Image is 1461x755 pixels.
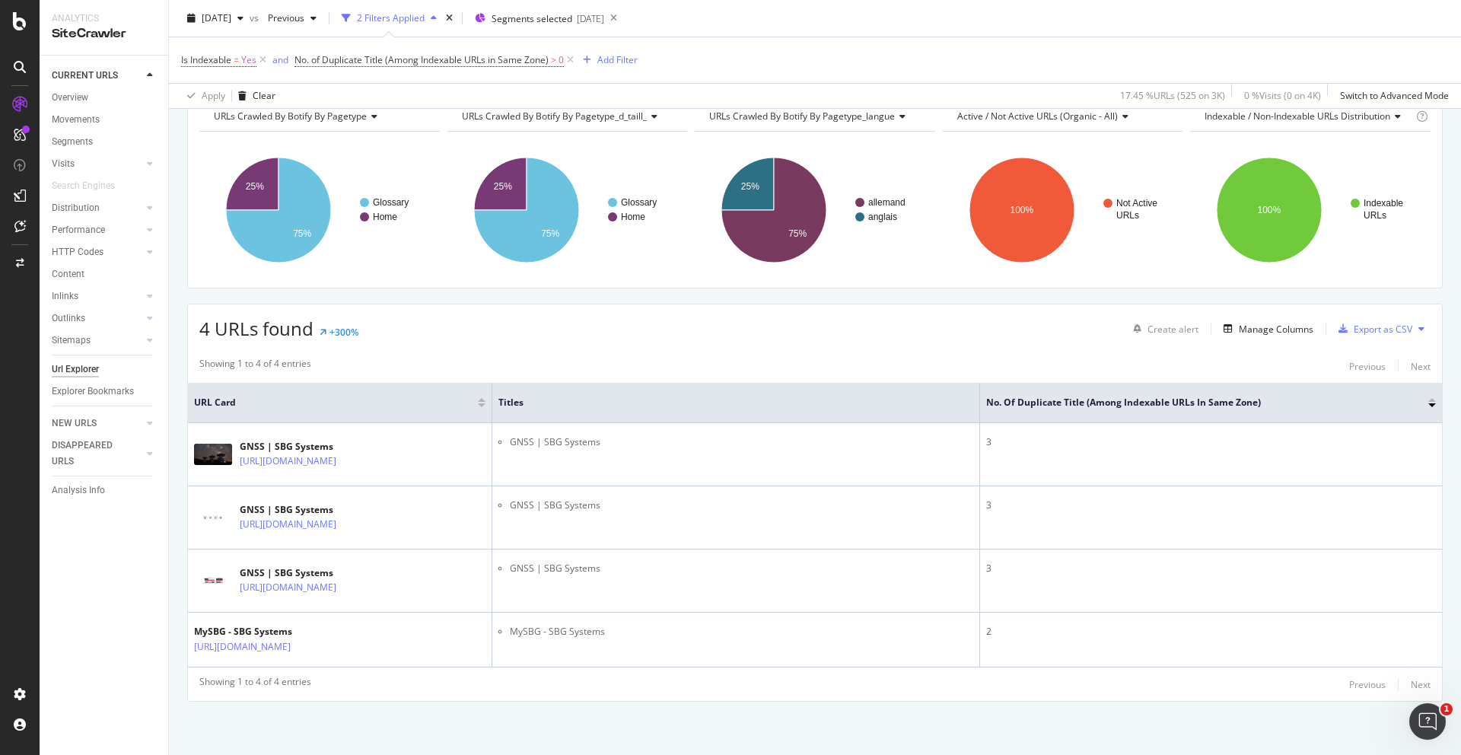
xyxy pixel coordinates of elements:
text: 100% [1010,205,1033,215]
text: 75% [293,228,311,239]
div: Next [1411,360,1431,373]
div: GNSS | SBG Systems [240,503,386,517]
span: = [234,53,239,66]
svg: A chart. [447,144,688,276]
div: 3 [986,499,1436,512]
button: Previous [1349,357,1386,375]
a: Sitemaps [52,333,142,349]
div: Previous [1349,678,1386,691]
div: times [443,11,456,26]
button: Switch to Advanced Mode [1334,84,1449,108]
a: [URL][DOMAIN_NAME] [240,517,336,532]
div: Switch to Advanced Mode [1340,89,1449,102]
text: 25% [741,181,759,192]
span: Is Indexable [181,53,231,66]
text: 25% [246,181,264,192]
h4: Active / Not Active URLs [954,104,1170,129]
text: Glossary [621,197,657,208]
a: HTTP Codes [52,244,142,260]
div: 2 Filters Applied [357,11,425,24]
li: GNSS | SBG Systems [510,499,973,512]
text: 75% [788,228,807,239]
a: Outlinks [52,311,142,327]
div: 0 % Visits ( 0 on 4K ) [1244,89,1321,102]
a: CURRENT URLS [52,68,142,84]
div: 2 [986,625,1436,639]
a: NEW URLS [52,416,142,432]
button: 2 Filters Applied [336,6,443,30]
a: Performance [52,222,142,238]
h4: URLs Crawled By Botify By pagetype [211,104,426,129]
text: Not Active [1116,198,1157,209]
div: Inlinks [52,288,78,304]
img: main image [194,511,232,524]
div: Overview [52,90,88,106]
svg: A chart. [695,144,935,276]
button: and [272,53,288,67]
span: No. of Duplicate Title (Among Indexable URLs in Same Zone) [294,53,549,66]
span: URL Card [194,396,474,409]
div: Previous [1349,360,1386,373]
h4: URLs Crawled By Botify By pagetype_langue [706,104,921,129]
button: Manage Columns [1217,320,1313,338]
a: [URL][DOMAIN_NAME] [240,454,336,469]
div: SiteCrawler [52,25,156,43]
button: Previous [262,6,323,30]
div: Distribution [52,200,100,216]
div: Create alert [1147,323,1198,336]
div: A chart. [1190,144,1431,276]
div: Manage Columns [1239,323,1313,336]
div: 3 [986,435,1436,449]
text: URLs [1116,210,1139,221]
div: 3 [986,562,1436,575]
img: main image [194,444,232,465]
button: Next [1411,675,1431,693]
button: Clear [232,84,275,108]
svg: A chart. [199,144,440,276]
span: URLs Crawled By Botify By pagetype [214,110,367,123]
a: DISAPPEARED URLS [52,438,142,470]
text: allemand [868,197,906,208]
button: Add Filter [577,51,638,69]
div: Segments [52,134,93,150]
button: Previous [1349,675,1386,693]
span: Previous [262,11,304,24]
div: CURRENT URLS [52,68,118,84]
div: Outlinks [52,311,85,327]
a: Inlinks [52,288,142,304]
span: 0 [559,49,564,71]
div: Analytics [52,12,156,25]
button: Export as CSV [1332,317,1412,341]
span: URLs Crawled By Botify By pagetype_langue [709,110,895,123]
span: 4 URLs found [199,316,314,341]
div: Performance [52,222,105,238]
div: and [272,53,288,66]
span: Titles [498,396,950,409]
h4: URLs Crawled By Botify By pagetype_d_taill_ [459,104,674,129]
button: Apply [181,84,225,108]
span: No. of Duplicate Title (Among Indexable URLs in Same Zone) [986,396,1405,409]
div: Clear [253,89,275,102]
text: URLs [1364,210,1386,221]
a: Url Explorer [52,362,158,377]
a: Visits [52,156,142,172]
a: Movements [52,112,158,128]
text: 75% [541,228,559,239]
text: Home [373,212,397,222]
a: Overview [52,90,158,106]
a: Search Engines [52,178,130,194]
text: 25% [493,181,511,192]
text: anglais [868,212,897,222]
div: Add Filter [597,53,638,66]
span: Yes [241,49,256,71]
span: Indexable / Non-Indexable URLs distribution [1205,110,1390,123]
a: Segments [52,134,158,150]
div: HTTP Codes [52,244,103,260]
div: Search Engines [52,178,115,194]
svg: A chart. [943,144,1183,276]
button: Create alert [1127,317,1198,341]
span: URLs Crawled By Botify By pagetype_d_taill_ [462,110,647,123]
